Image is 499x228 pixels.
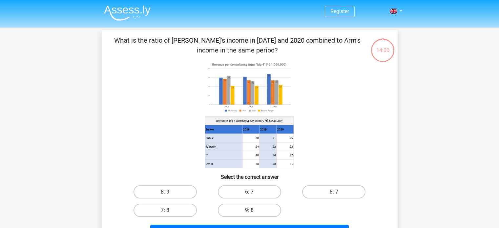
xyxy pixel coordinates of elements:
label: 9: 8 [218,204,281,217]
label: 8: 9 [134,185,197,198]
h6: Select the correct answer [112,169,387,180]
label: 6: 7 [218,185,281,198]
label: 8: 7 [302,185,365,198]
label: 7: 8 [134,204,197,217]
div: 14:00 [370,38,395,54]
a: Register [330,8,349,14]
img: Assessly [104,5,151,21]
p: What is the ratio of [PERSON_NAME]'s income in [DATE] and 2020 combined to Arm's income in the sa... [112,35,363,55]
